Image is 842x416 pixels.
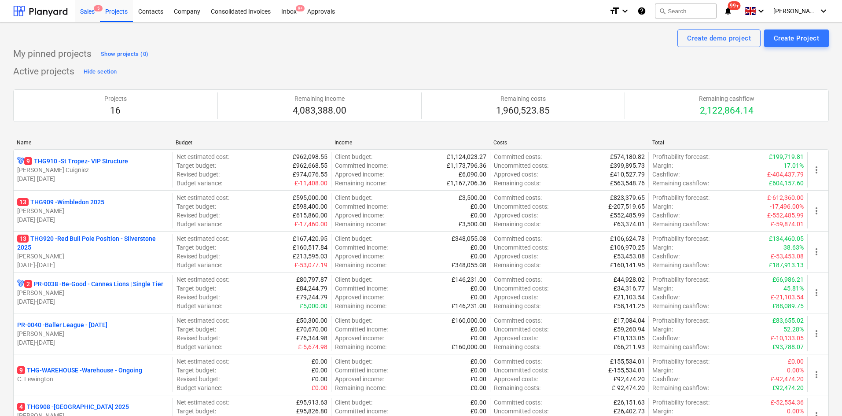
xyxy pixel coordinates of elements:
span: search [659,7,666,15]
p: £0.00 [471,407,486,416]
p: £0.00 [312,383,327,392]
p: £66,211.93 [614,342,645,351]
button: Show projects (0) [99,47,151,61]
p: 2,122,864.14 [699,105,754,117]
p: Profitability forecast : [652,152,710,161]
p: £-207,519.65 [608,202,645,211]
p: £76,344.98 [296,334,327,342]
p: £92,474.20 [772,383,804,392]
p: Revised budget : [176,375,220,383]
p: £6,090.00 [459,170,486,179]
p: Committed costs : [494,193,542,202]
p: £106,970.25 [610,243,645,252]
i: notifications [724,6,732,16]
p: Remaining costs : [494,220,540,228]
button: Hide section [81,65,119,79]
p: £134,460.05 [769,234,804,243]
p: Budget variance : [176,342,222,351]
p: £-612,360.00 [767,193,804,202]
p: £160,000.00 [452,316,486,325]
i: keyboard_arrow_down [818,6,829,16]
p: Remaining income : [335,383,386,392]
div: 13THG920 -Red Bull Pole Position - Silverstone 2025[PERSON_NAME][DATE]-[DATE] [17,234,169,269]
p: -17,496.00% [770,202,804,211]
p: Approved income : [335,293,384,302]
p: Committed income : [335,161,388,170]
span: 9+ [296,5,305,11]
p: Client budget : [335,316,372,325]
p: £0.00 [471,211,486,220]
p: 16 [104,105,127,117]
p: £-92,474.20 [612,383,645,392]
p: [PERSON_NAME] [17,252,169,261]
p: [PERSON_NAME] [17,288,169,297]
p: Approved costs : [494,293,538,302]
p: Uncommitted costs : [494,284,548,293]
p: Remaining cashflow : [652,220,709,228]
div: Income [335,140,486,146]
p: £92,474.20 [614,375,645,383]
span: more_vert [811,247,822,257]
span: 5 [94,5,103,11]
p: Approved costs : [494,211,538,220]
p: £0.00 [471,383,486,392]
p: [DATE] - [DATE] [17,261,169,269]
p: £199,719.81 [769,152,804,161]
p: THG920 - Red Bull Pole Position - Silverstone 2025 [17,234,169,252]
span: 9 [17,366,25,374]
p: Remaining costs : [494,179,540,188]
span: 2 [24,280,32,288]
p: 38.63% [783,243,804,252]
p: £10,133.05 [614,334,645,342]
div: Chat Widget [798,374,842,416]
p: £93,788.07 [772,342,804,351]
div: Budget [176,140,327,146]
button: Search [655,4,717,18]
p: Approved income : [335,334,384,342]
p: £0.00 [471,293,486,302]
div: Costs [493,140,645,146]
p: £-155,534.01 [608,366,645,375]
p: £399,895.73 [610,161,645,170]
span: more_vert [811,328,822,339]
p: £213,595.03 [293,252,327,261]
div: Hide section [84,67,117,77]
p: Client budget : [335,234,372,243]
p: Revised budget : [176,334,220,342]
p: £615,860.00 [293,211,327,220]
div: Create demo project [687,33,751,44]
p: £598,400.00 [293,202,327,211]
p: Remaining cashflow : [652,261,709,269]
span: more_vert [811,206,822,216]
p: My pinned projects [13,48,92,60]
p: Net estimated cost : [176,193,229,202]
p: £3,500.00 [459,193,486,202]
p: £0.00 [312,366,327,375]
p: Net estimated cost : [176,275,229,284]
p: Remaining costs : [494,342,540,351]
p: £34,316.77 [614,284,645,293]
p: Budget variance : [176,383,222,392]
p: Cashflow : [652,334,680,342]
p: £66,986.21 [772,275,804,284]
p: [DATE] - [DATE] [17,338,169,347]
p: Approved income : [335,170,384,179]
p: £1,167,706.36 [447,179,486,188]
p: Committed income : [335,202,388,211]
p: Remaining cashflow : [652,383,709,392]
p: THG909 - Wimbledon 2025 [17,198,104,206]
p: Profitability forecast : [652,193,710,202]
p: £604,157.60 [769,179,804,188]
p: [DATE] - [DATE] [17,174,169,183]
p: 17.01% [783,161,804,170]
p: Target budget : [176,407,216,416]
p: Remaining costs [496,94,550,103]
p: £17,084.04 [614,316,645,325]
p: Cashflow : [652,252,680,261]
p: £962,098.55 [293,152,327,161]
p: Committed income : [335,284,388,293]
p: £823,379.65 [610,193,645,202]
p: Target budget : [176,202,216,211]
p: C. Lewington [17,375,169,383]
p: Uncommitted costs : [494,161,548,170]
